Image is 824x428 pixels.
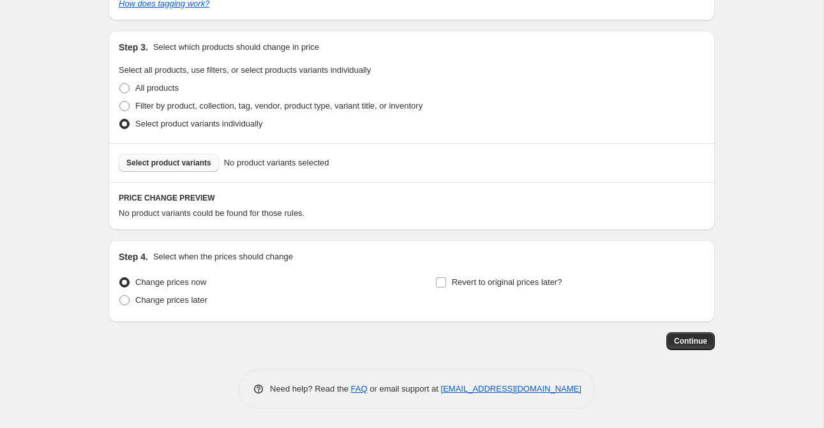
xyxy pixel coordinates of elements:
h2: Step 4. [119,250,148,263]
a: [EMAIL_ADDRESS][DOMAIN_NAME] [441,384,581,394]
span: Select all products, use filters, or select products variants individually [119,65,371,75]
span: Filter by product, collection, tag, vendor, product type, variant title, or inventory [135,101,423,111]
h2: Step 3. [119,41,148,54]
span: Select product variants individually [135,119,262,128]
span: Revert to original prices later? [452,277,562,287]
span: No product variants could be found for those rules. [119,208,304,218]
span: All products [135,83,179,93]
p: Select when the prices should change [153,250,293,263]
button: Continue [666,332,715,350]
span: Need help? Read the [270,384,351,394]
span: Continue [674,336,707,346]
span: Change prices later [135,295,207,305]
span: Select product variants [126,158,211,168]
p: Select which products should change in price [153,41,319,54]
span: No product variants selected [224,157,329,169]
span: or email support at [368,384,441,394]
span: Change prices now [135,277,206,287]
h6: PRICE CHANGE PREVIEW [119,193,705,203]
a: FAQ [351,384,368,394]
button: Select product variants [119,154,219,172]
